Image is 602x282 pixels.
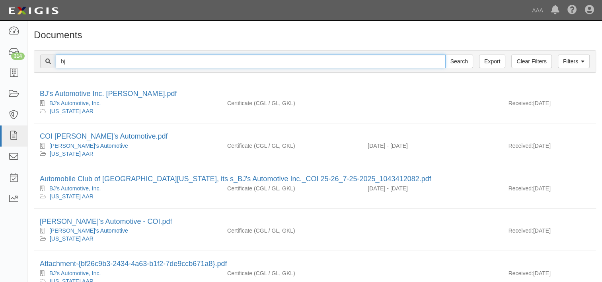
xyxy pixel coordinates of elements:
div: Rob's Automotive [40,142,215,150]
div: California AAR [40,150,215,158]
div: California AAR [40,107,215,115]
div: Effective - Expiration [362,227,502,227]
div: Effective 11/16/2024 - Expiration 11/16/2025 [362,142,502,150]
div: [DATE] [503,227,596,239]
a: [PERSON_NAME]'s Automotive - COI.pdf [40,217,172,225]
div: [DATE] [503,269,596,281]
div: [DATE] [503,99,596,111]
div: Commercial General Liability / Garage Liability Garage Keepers Liability [221,269,362,277]
div: COI Rob's Automotive.pdf [40,131,590,142]
div: Commercial General Liability / Garage Liability Garage Keepers Liability [221,142,362,150]
a: [US_STATE] AAR [50,108,94,114]
a: BJ's Automotive, Inc. [49,100,101,106]
div: [DATE] [503,142,596,154]
input: Search [445,55,473,68]
div: Commercial General Liability / Garage Liability Garage Keepers Liability [221,184,362,192]
p: Received: [508,184,533,192]
div: [DATE] [503,184,596,196]
h1: Documents [34,30,596,40]
a: [PERSON_NAME]'s Automotive [49,227,128,234]
div: BJ's Automotive Inc. Brad Johnston.pdf [40,89,590,99]
div: BJ's Automotive, Inc. [40,99,215,107]
div: California AAR [40,192,215,200]
div: Rob's Automotive - COI.pdf [40,217,590,227]
a: Filters [558,55,590,68]
div: Commercial General Liability / Garage Liability Garage Keepers Liability [221,227,362,235]
div: Rob's Automotive [40,227,215,235]
a: Attachment-{bf26c9b3-2434-4a63-b1f2-7de9ccb671a8}.pdf [40,260,227,268]
a: BJ's Automotive, Inc. [49,185,101,192]
a: [PERSON_NAME]'s Automotive [49,143,128,149]
img: logo-5460c22ac91f19d4615b14bd174203de0afe785f0fc80cf4dbbc73dc1793850b.png [6,4,61,18]
div: Attachment-{bf26c9b3-2434-4a63-b1f2-7de9ccb671a8}.pdf [40,259,590,269]
div: BJ's Automotive, Inc. [40,184,215,192]
div: California AAR [40,235,215,243]
a: Clear Filters [511,55,551,68]
input: Search [56,55,446,68]
div: BJ's Automotive, Inc. [40,269,215,277]
p: Received: [508,269,533,277]
a: COI [PERSON_NAME]'s Automotive.pdf [40,132,168,140]
div: 314 [11,53,25,60]
i: Help Center - Complianz [567,6,577,15]
a: Automobile Club of [GEOGRAPHIC_DATA][US_STATE], its s_BJ's Automotive Inc._COI 25-26_7-25-2025_10... [40,175,431,183]
p: Received: [508,99,533,107]
a: [US_STATE] AAR [50,193,94,200]
a: BJ's Automotive Inc. [PERSON_NAME].pdf [40,90,177,98]
p: Received: [508,142,533,150]
a: [US_STATE] AAR [50,151,94,157]
div: Effective 08/15/2025 - Expiration 08/15/2026 [362,184,502,192]
div: Commercial General Liability / Garage Liability Garage Keepers Liability [221,99,362,107]
p: Received: [508,227,533,235]
a: AAA [528,2,547,18]
a: Export [479,55,505,68]
a: [US_STATE] AAR [50,235,94,242]
div: Automobile Club of Southern California, its s_BJ's Automotive Inc._COI 25-26_7-25-2025_1043412082... [40,174,590,184]
a: BJ's Automotive, Inc. [49,270,101,276]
